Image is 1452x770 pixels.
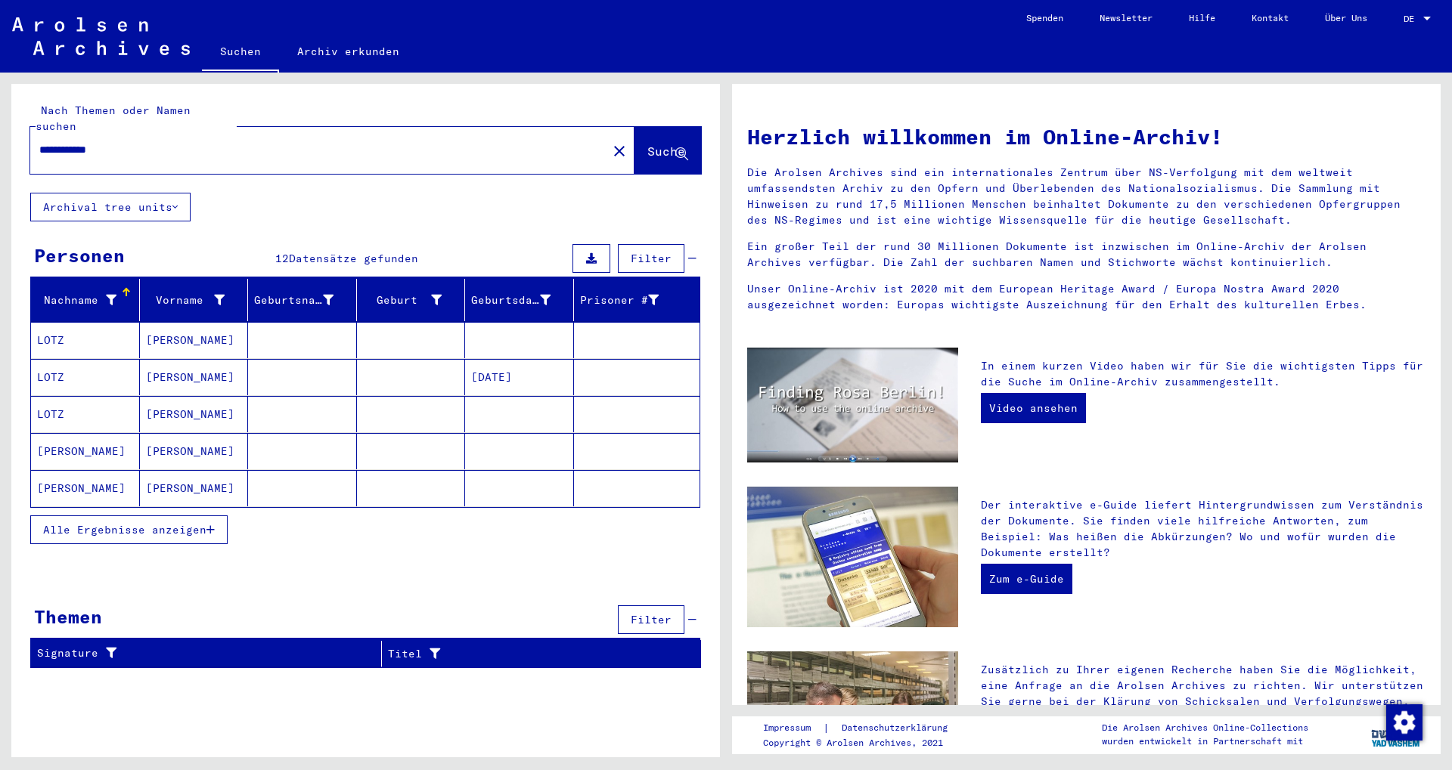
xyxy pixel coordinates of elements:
[981,358,1426,390] p: In einem kurzen Video haben wir für Sie die wichtigsten Tipps für die Suche im Online-Archiv zusa...
[363,288,465,312] div: Geburt‏
[357,279,466,321] mat-header-cell: Geburt‏
[388,646,663,662] div: Titel
[31,359,140,395] mat-cell: LOTZ
[254,288,356,312] div: Geburtsname
[140,433,249,469] mat-cell: [PERSON_NAME]
[37,645,362,661] div: Signature
[634,127,701,174] button: Suche
[747,239,1426,271] p: Ein großer Teil der rund 30 Millionen Dokumente ist inzwischen im Online-Archiv der Arolsen Archi...
[1102,734,1308,748] p: wurden entwickelt in Partnerschaft mit
[31,279,140,321] mat-header-cell: Nachname
[981,662,1426,725] p: Zusätzlich zu Ihrer eigenen Recherche haben Sie die Möglichkeit, eine Anfrage an die Arolsen Arch...
[34,603,102,630] div: Themen
[1368,716,1425,753] img: yv_logo.png
[36,104,191,133] mat-label: Nach Themen oder Namen suchen
[1404,14,1420,24] span: DE
[747,165,1426,228] p: Die Arolsen Archives sind ein internationales Zentrum über NS-Verfolgung mit dem weltweit umfasse...
[34,242,125,269] div: Personen
[12,17,190,55] img: Arolsen_neg.svg
[471,292,551,308] div: Geburtsdatum
[747,348,958,462] img: video.jpg
[140,322,249,358] mat-cell: [PERSON_NAME]
[763,720,966,736] div: |
[140,279,249,321] mat-header-cell: Vorname
[37,642,381,666] div: Signature
[604,135,634,165] button: Clear
[248,279,357,321] mat-header-cell: Geburtsname
[465,279,574,321] mat-header-cell: Geburtsdatum
[37,292,116,308] div: Nachname
[647,144,685,159] span: Suche
[747,281,1426,313] p: Unser Online-Archiv ist 2020 mit dem European Heritage Award / Europa Nostra Award 2020 ausgezeic...
[1102,721,1308,734] p: Die Arolsen Archives Online-Collections
[30,193,191,221] button: Archival tree units
[202,33,279,73] a: Suchen
[254,292,334,308] div: Geburtsname
[631,252,672,265] span: Filter
[981,393,1086,423] a: Video ansehen
[30,515,228,544] button: Alle Ergebnisse anzeigen
[140,470,249,506] mat-cell: [PERSON_NAME]
[610,142,628,160] mat-icon: close
[146,292,225,308] div: Vorname
[388,642,682,666] div: Titel
[1386,704,1423,741] img: Zustimmung ändern
[279,33,417,70] a: Archiv erkunden
[618,605,684,634] button: Filter
[363,292,442,308] div: Geburt‏
[31,322,140,358] mat-cell: LOTZ
[289,252,418,265] span: Datensätze gefunden
[465,359,574,395] mat-cell: [DATE]
[763,736,966,750] p: Copyright © Arolsen Archives, 2021
[580,292,659,308] div: Prisoner #
[275,252,289,265] span: 12
[981,497,1426,561] p: Der interaktive e-Guide liefert Hintergrundwissen zum Verständnis der Dokumente. Sie finden viele...
[574,279,700,321] mat-header-cell: Prisoner #
[830,720,966,736] a: Datenschutzerklärung
[31,470,140,506] mat-cell: [PERSON_NAME]
[471,288,573,312] div: Geburtsdatum
[763,720,823,736] a: Impressum
[981,564,1072,594] a: Zum e-Guide
[37,288,139,312] div: Nachname
[31,396,140,432] mat-cell: LOTZ
[580,288,682,312] div: Prisoner #
[146,288,248,312] div: Vorname
[631,613,672,626] span: Filter
[31,433,140,469] mat-cell: [PERSON_NAME]
[747,121,1426,153] h1: Herzlich willkommen im Online-Archiv!
[747,487,958,627] img: eguide.jpg
[140,359,249,395] mat-cell: [PERSON_NAME]
[43,523,206,537] span: Alle Ergebnisse anzeigen
[618,244,684,273] button: Filter
[140,396,249,432] mat-cell: [PERSON_NAME]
